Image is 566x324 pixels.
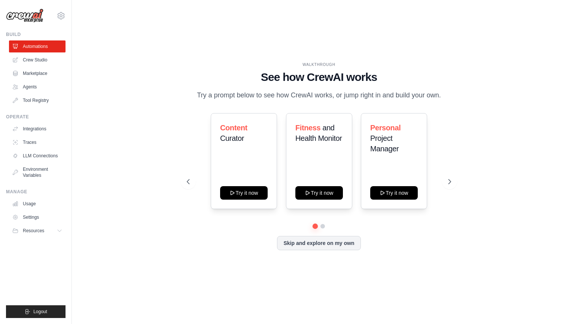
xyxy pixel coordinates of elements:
h1: See how CrewAI works [187,70,451,84]
a: Marketplace [9,67,66,79]
span: and Health Monitor [295,124,342,142]
span: Personal [370,124,401,132]
a: Automations [9,40,66,52]
span: Resources [23,228,44,234]
div: Build [6,31,66,37]
button: Try it now [295,186,343,200]
a: Environment Variables [9,163,66,181]
div: WALKTHROUGH [187,62,451,67]
div: Operate [6,114,66,120]
button: Resources [9,225,66,237]
button: Logout [6,305,66,318]
a: Crew Studio [9,54,66,66]
span: Fitness [295,124,320,132]
a: Settings [9,211,66,223]
div: Manage [6,189,66,195]
a: LLM Connections [9,150,66,162]
img: Logo [6,9,43,23]
button: Skip and explore on my own [277,236,360,250]
button: Try it now [370,186,418,200]
a: Tool Registry [9,94,66,106]
span: Logout [33,309,47,315]
a: Agents [9,81,66,93]
p: Try a prompt below to see how CrewAI works, or jump right in and build your own. [193,90,445,101]
button: Try it now [220,186,268,200]
span: Curator [220,134,244,142]
span: Project Manager [370,134,399,153]
a: Traces [9,136,66,148]
a: Integrations [9,123,66,135]
a: Usage [9,198,66,210]
span: Content [220,124,247,132]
